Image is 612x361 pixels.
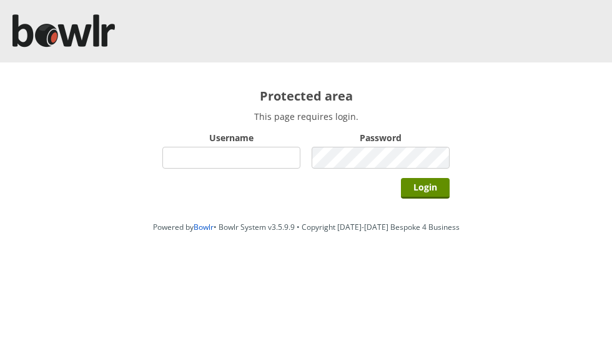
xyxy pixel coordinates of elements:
label: Username [162,132,300,144]
label: Password [312,132,450,144]
h2: Protected area [162,87,450,104]
span: Powered by • Bowlr System v3.5.9.9 • Copyright [DATE]-[DATE] Bespoke 4 Business [153,222,460,232]
p: This page requires login. [162,111,450,122]
input: Login [401,178,450,199]
a: Bowlr [194,222,214,232]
